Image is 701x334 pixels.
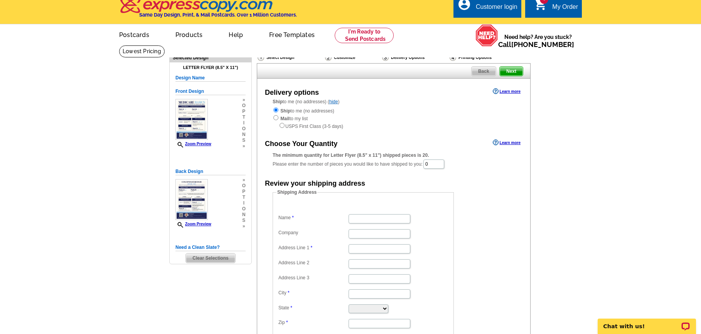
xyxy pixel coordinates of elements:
[280,116,289,121] strong: Mail
[500,67,523,76] span: Next
[242,109,246,114] span: p
[475,24,498,47] img: help
[498,33,578,49] span: Need help? Are you stuck?
[493,88,521,94] a: Learn more
[175,74,246,82] h5: Design Name
[242,195,246,200] span: t
[163,25,215,43] a: Products
[273,152,515,170] div: Please enter the number of pieces you would like to have shipped to you:
[278,229,348,236] label: Company
[242,126,246,132] span: o
[265,139,337,149] div: Choose Your Quantity
[449,54,517,61] div: Printing Options
[278,319,348,326] label: Zip
[273,99,283,104] strong: Ship
[242,103,246,109] span: o
[175,179,208,220] img: small-thumb.jpg
[242,218,246,223] span: s
[258,54,264,61] img: Select Design
[280,108,290,114] strong: Ship
[175,99,208,140] img: small-thumb.jpg
[325,54,332,61] img: Customize
[273,122,515,130] div: USPS First Class (3-5 days)
[139,12,297,18] h4: Same Day Design, Print, & Mail Postcards. Over 1 Million Customers.
[257,98,530,130] div: to me (no addresses) ( )
[257,25,327,43] a: Free Templates
[278,304,348,311] label: State
[216,25,255,43] a: Help
[107,25,162,43] a: Postcards
[273,152,515,159] div: The minimum quantity for Letter Flyer (8.5" x 11") shipped pieces is 20.
[552,3,578,14] div: My Order
[471,66,496,76] a: Back
[242,177,246,183] span: »
[242,97,246,103] span: »
[175,244,246,251] h5: Need a Clean Slate?
[457,2,517,12] a: account_circle Customer login
[175,168,246,175] h5: Back Design
[498,40,574,49] span: Call
[242,223,246,229] span: »
[257,54,324,63] div: Select Design
[186,253,235,263] span: Clear Selections
[278,214,348,221] label: Name
[242,200,246,206] span: i
[511,40,574,49] a: [PHONE_NUMBER]
[242,206,246,212] span: o
[175,222,211,226] a: Zoom Preview
[324,54,381,61] div: Customize
[242,114,246,120] span: t
[242,189,246,195] span: p
[450,54,456,61] img: Printing Options & Summary
[278,244,348,251] label: Address Line 1
[175,142,211,146] a: Zoom Preview
[119,3,297,18] a: Same Day Design, Print, & Mail Postcards. Over 1 Million Customers.
[265,178,365,189] div: Review your shipping address
[493,139,521,146] a: Learn more
[242,143,246,149] span: »
[242,212,246,218] span: n
[242,132,246,138] span: n
[170,54,251,61] div: Selected Design
[278,274,348,281] label: Address Line 3
[382,54,389,61] img: Delivery Options
[593,310,701,334] iframe: LiveChat chat widget
[278,259,348,266] label: Address Line 2
[242,183,246,189] span: o
[329,99,338,104] a: hide
[242,138,246,143] span: s
[381,54,449,63] div: Delivery Options
[278,289,348,296] label: City
[534,2,578,12] a: 1 shopping_cart My Order
[472,67,496,76] span: Back
[242,120,246,126] span: i
[273,107,515,130] div: to me (no addresses) to my list
[175,65,246,70] h4: Letter Flyer (8.5" x 11")
[175,88,246,95] h5: Front Design
[276,189,317,196] legend: Shipping Address
[476,3,517,14] div: Customer login
[265,87,319,98] div: Delivery options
